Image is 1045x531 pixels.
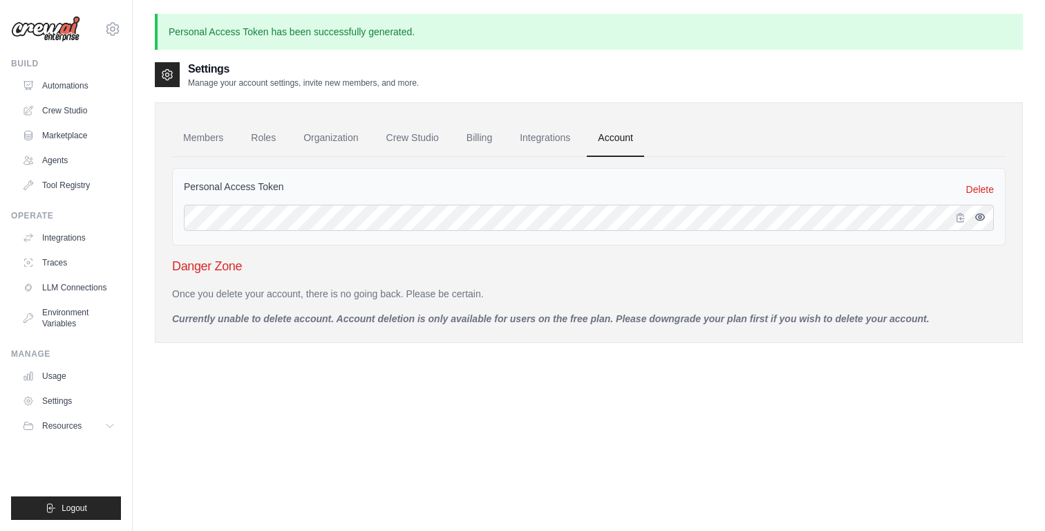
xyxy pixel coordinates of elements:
[11,16,80,42] img: Logo
[509,120,581,157] a: Integrations
[240,120,287,157] a: Roles
[292,120,369,157] a: Organization
[17,277,121,299] a: LLM Connections
[17,390,121,412] a: Settings
[172,312,1006,326] p: Currently unable to delete account. Account deletion is only available for users on the free plan...
[62,503,87,514] span: Logout
[17,149,121,171] a: Agents
[11,210,121,221] div: Operate
[184,180,284,194] label: Personal Access Token
[17,415,121,437] button: Resources
[155,14,1023,50] p: Personal Access Token has been successfully generated.
[966,183,994,196] a: Delete
[172,257,1006,276] h3: Danger Zone
[172,287,1006,301] p: Once you delete your account, there is no going back. Please be certain.
[587,120,644,157] a: Account
[11,348,121,360] div: Manage
[375,120,450,157] a: Crew Studio
[17,124,121,147] a: Marketplace
[42,420,82,431] span: Resources
[188,77,419,88] p: Manage your account settings, invite new members, and more.
[17,301,121,335] a: Environment Variables
[17,365,121,387] a: Usage
[172,120,234,157] a: Members
[455,120,503,157] a: Billing
[17,252,121,274] a: Traces
[188,61,419,77] h2: Settings
[11,58,121,69] div: Build
[11,496,121,520] button: Logout
[17,174,121,196] a: Tool Registry
[17,227,121,249] a: Integrations
[17,100,121,122] a: Crew Studio
[17,75,121,97] a: Automations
